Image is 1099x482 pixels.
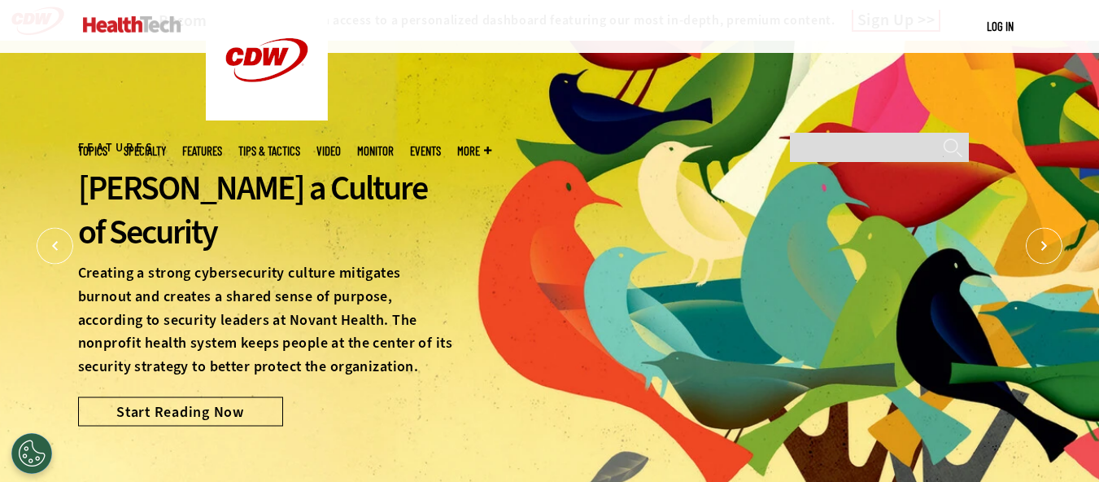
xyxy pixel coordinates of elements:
[11,433,52,474] div: Cookies Settings
[457,145,491,157] span: More
[11,433,52,474] button: Open Preferences
[83,16,181,33] img: Home
[410,145,441,157] a: Events
[37,228,73,265] button: Prev
[182,145,222,157] a: Features
[316,145,341,157] a: Video
[1026,228,1062,265] button: Next
[124,145,166,157] span: Specialty
[78,261,456,379] p: Creating a strong cybersecurity culture mitigates burnout and creates a shared sense of purpose, ...
[78,145,107,157] span: Topics
[238,145,300,157] a: Tips & Tactics
[206,107,328,125] a: CDW
[987,18,1014,35] div: User menu
[78,166,456,254] div: [PERSON_NAME] a Culture of Security
[78,397,283,426] a: Start Reading Now
[987,19,1014,33] a: Log in
[357,145,394,157] a: MonITor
